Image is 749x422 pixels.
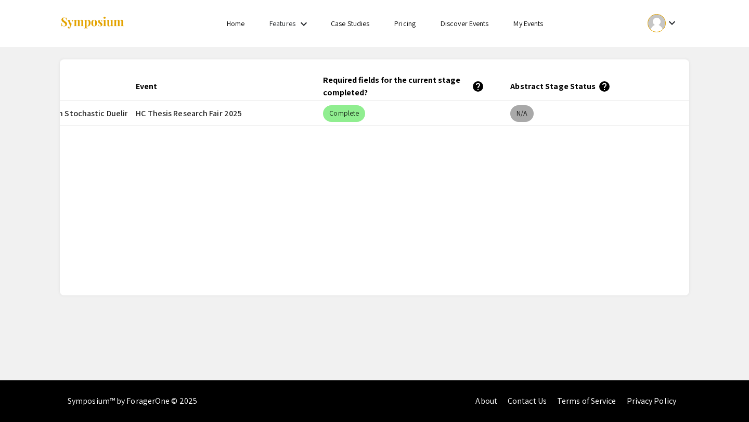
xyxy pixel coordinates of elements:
[298,18,310,30] mat-icon: Expand Features list
[227,19,244,28] a: Home
[637,11,689,35] button: Expand account dropdown
[323,74,494,99] div: Required fields for the current stage completed?help
[68,380,197,422] div: Symposium™ by ForagerOne © 2025
[557,395,616,406] a: Terms of Service
[136,80,166,93] div: Event
[510,105,533,122] mat-chip: N/A
[513,19,543,28] a: My Events
[331,19,369,28] a: Case Studies
[23,107,164,120] span: Attacks on Stochastic Dueling Bandits
[394,19,416,28] a: Pricing
[598,80,611,93] mat-icon: help
[441,19,489,28] a: Discover Events
[475,395,497,406] a: About
[323,74,484,99] div: Required fields for the current stage completed?
[127,101,315,126] mat-cell: HC Thesis Research Fair 2025
[60,16,125,30] img: Symposium by ForagerOne
[666,17,678,29] mat-icon: Expand account dropdown
[136,80,157,93] div: Event
[472,80,484,93] mat-icon: help
[508,395,547,406] a: Contact Us
[323,105,365,122] mat-chip: Complete
[502,72,689,101] mat-header-cell: Abstract Stage Status
[8,375,44,414] iframe: Chat
[269,19,295,28] a: Features
[627,395,676,406] a: Privacy Policy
